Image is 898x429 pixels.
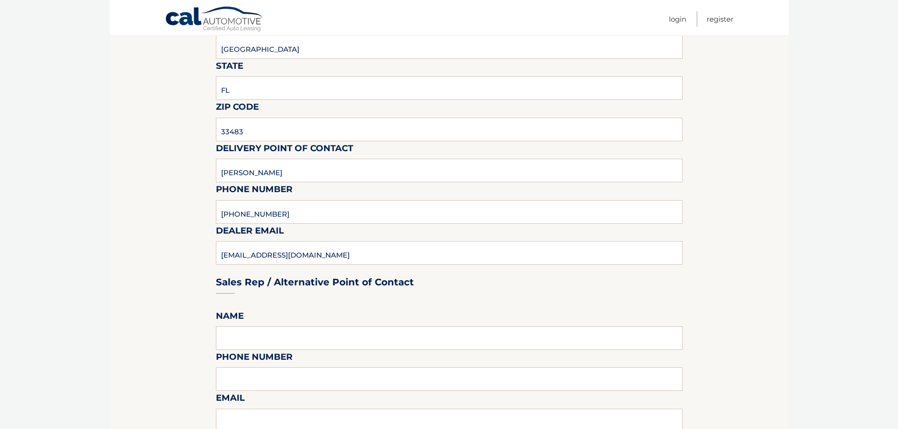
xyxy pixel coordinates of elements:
label: Zip Code [216,100,259,117]
a: Register [707,11,733,27]
label: Delivery Point of Contact [216,141,353,159]
a: Cal Automotive [165,6,264,33]
label: Name [216,309,244,326]
a: Login [669,11,686,27]
label: Dealer Email [216,224,284,241]
label: Phone Number [216,350,293,367]
label: State [216,59,243,76]
label: Email [216,391,245,408]
h3: Sales Rep / Alternative Point of Contact [216,276,414,288]
label: Phone Number [216,182,293,200]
